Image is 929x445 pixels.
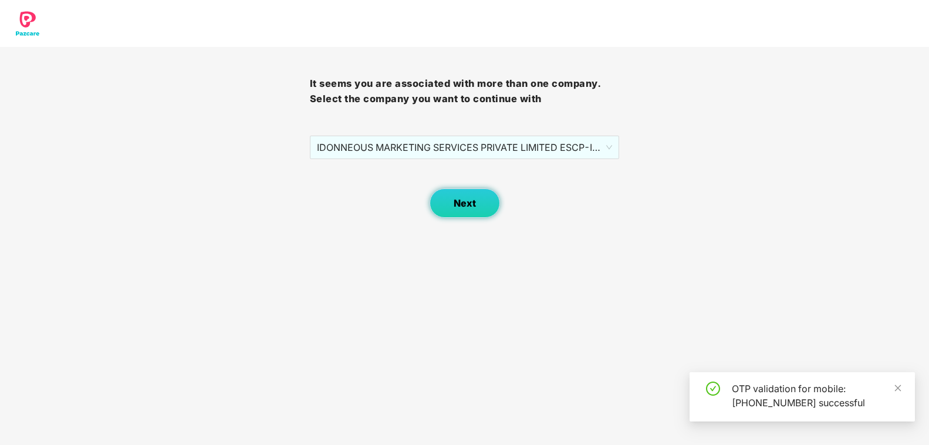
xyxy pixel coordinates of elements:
span: close [894,384,902,392]
span: IDONNEOUS MARKETING SERVICES PRIVATE LIMITED ESCP - ICF016 - ADMIN [317,136,613,159]
div: OTP validation for mobile: [PHONE_NUMBER] successful [732,382,901,410]
span: Next [454,198,476,209]
span: check-circle [706,382,720,396]
button: Next [430,188,500,218]
h3: It seems you are associated with more than one company. Select the company you want to continue with [310,76,620,106]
